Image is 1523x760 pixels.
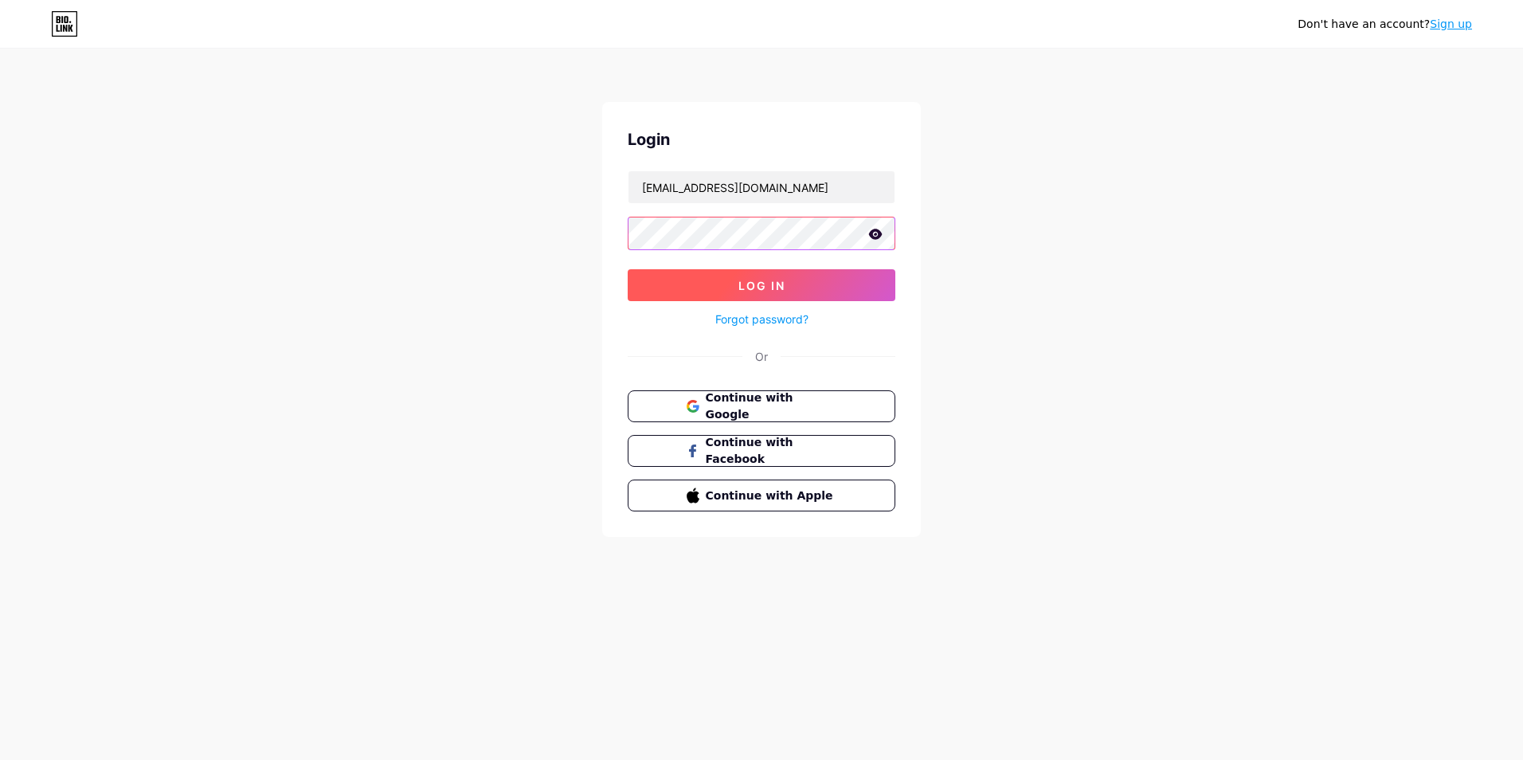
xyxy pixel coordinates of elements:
[628,171,895,203] input: Username
[706,434,837,468] span: Continue with Facebook
[706,488,837,504] span: Continue with Apple
[628,390,895,422] button: Continue with Google
[738,279,785,292] span: Log In
[755,348,768,365] div: Or
[628,435,895,467] button: Continue with Facebook
[1298,16,1472,33] div: Don't have an account?
[1430,18,1472,30] a: Sign up
[628,127,895,151] div: Login
[715,311,808,327] a: Forgot password?
[628,269,895,301] button: Log In
[706,390,837,423] span: Continue with Google
[628,480,895,511] button: Continue with Apple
